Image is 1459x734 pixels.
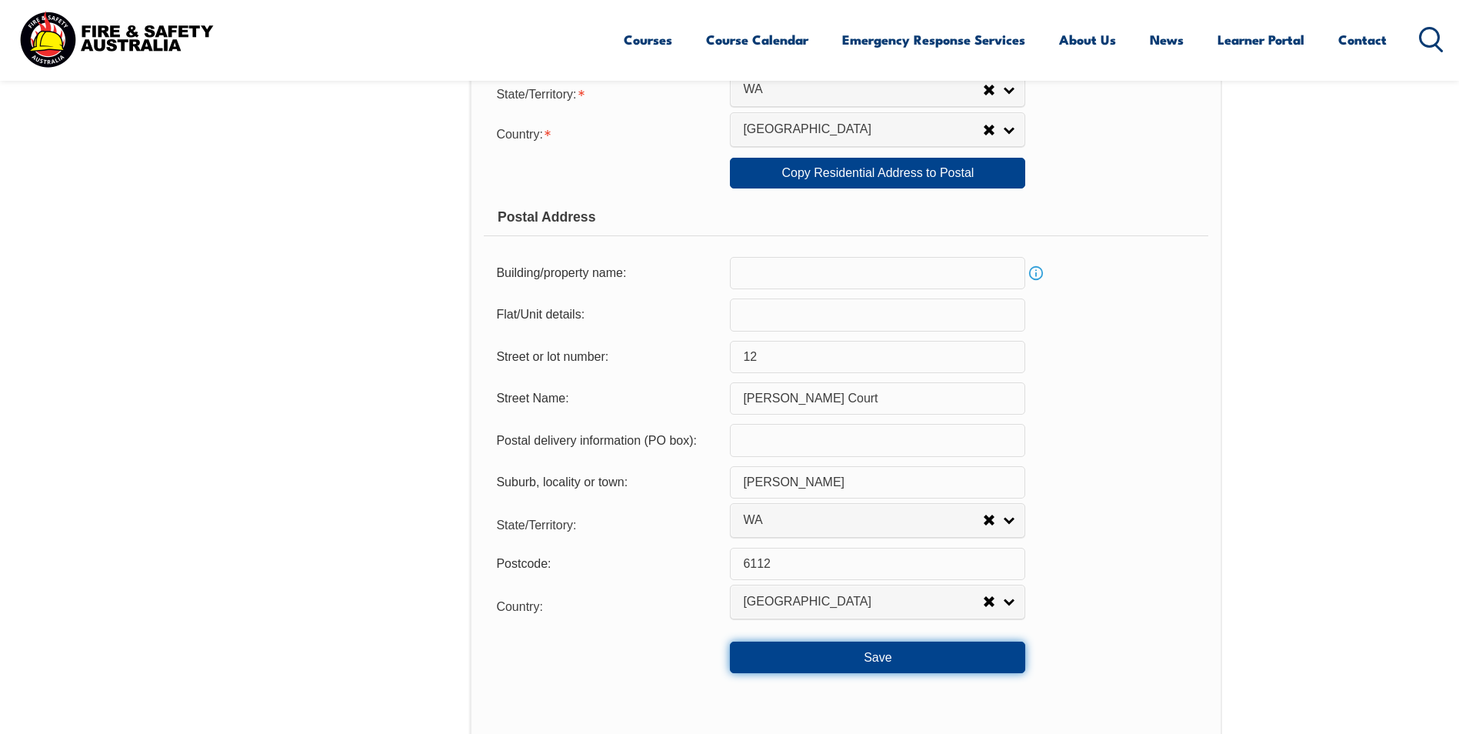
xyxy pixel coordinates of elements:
button: Save [730,642,1025,672]
a: Copy Residential Address to Postal [730,158,1025,189]
div: State/Territory is required. [484,78,730,108]
a: Contact [1338,19,1387,60]
a: Learner Portal [1217,19,1304,60]
span: Country: [496,128,542,141]
span: [GEOGRAPHIC_DATA] [743,594,983,610]
div: Building/property name: [484,259,730,288]
a: Courses [624,19,672,60]
a: Emergency Response Services [842,19,1025,60]
div: Street or lot number: [484,342,730,372]
a: Info [1025,262,1047,284]
span: State/Territory: [496,88,576,101]
div: Postal delivery information (PO box): [484,425,730,455]
div: Postal Address [484,198,1208,236]
a: About Us [1059,19,1116,60]
span: [GEOGRAPHIC_DATA] [743,122,983,138]
span: State/Territory: [496,519,576,532]
div: Flat/Unit details: [484,300,730,329]
span: WA [743,82,983,98]
div: Street Name: [484,384,730,413]
span: Country: [496,600,542,613]
span: WA [743,512,983,529]
div: Postcode: [484,549,730,579]
a: Course Calendar [706,19,808,60]
div: Suburb, locality or town: [484,468,730,497]
div: Country is required. [484,118,730,148]
a: News [1150,19,1184,60]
